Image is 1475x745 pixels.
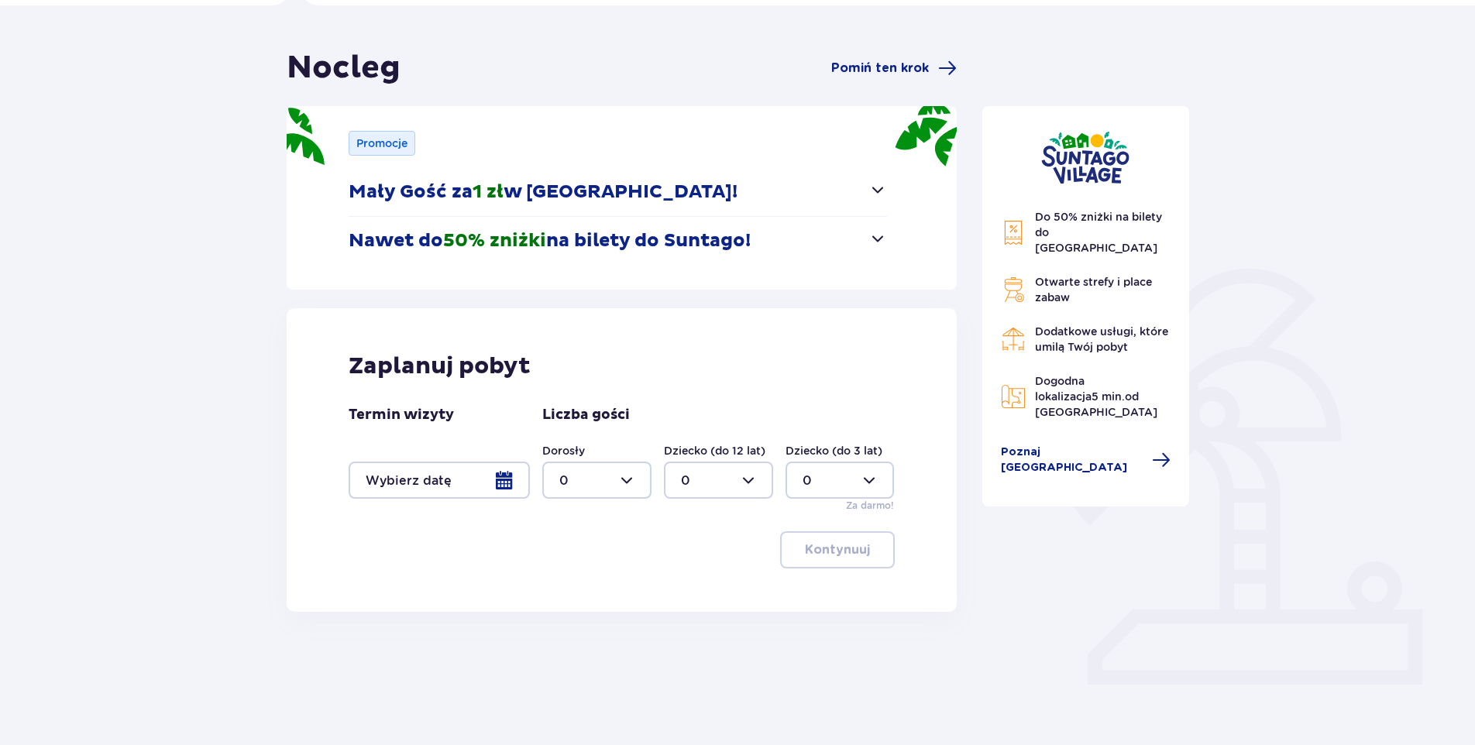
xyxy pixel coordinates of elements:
p: Za darmo! [846,499,894,513]
span: Poznaj [GEOGRAPHIC_DATA] [1001,445,1143,475]
span: Dogodna lokalizacja od [GEOGRAPHIC_DATA] [1035,375,1157,418]
p: Mały Gość za w [GEOGRAPHIC_DATA]! [349,180,737,204]
p: Liczba gości [542,406,630,424]
img: Grill Icon [1001,277,1026,302]
span: 5 min. [1092,390,1125,403]
button: Nawet do50% zniżkina bilety do Suntago! [349,217,887,265]
img: Suntago Village [1041,131,1129,184]
p: Kontynuuj [805,541,870,558]
label: Dziecko (do 3 lat) [786,443,882,458]
a: Pomiń ten krok [831,59,957,77]
h1: Nocleg [287,49,401,88]
img: Map Icon [1001,384,1026,409]
p: Termin wizyty [349,406,454,424]
button: Kontynuuj [780,531,895,568]
span: Pomiń ten krok [831,60,929,77]
p: Nawet do na bilety do Suntago! [349,229,751,252]
label: Dziecko (do 12 lat) [664,443,765,458]
span: Dodatkowe usługi, które umilą Twój pobyt [1035,325,1168,353]
img: Restaurant Icon [1001,327,1026,352]
span: Otwarte strefy i place zabaw [1035,276,1152,304]
label: Dorosły [542,443,585,458]
span: Do 50% zniżki na bilety do [GEOGRAPHIC_DATA] [1035,211,1162,254]
a: Poznaj [GEOGRAPHIC_DATA] [1001,445,1171,475]
button: Mały Gość za1 złw [GEOGRAPHIC_DATA]! [349,168,887,216]
span: 50% zniżki [443,229,546,252]
span: 1 zł [473,180,504,204]
p: Zaplanuj pobyt [349,352,531,381]
p: Promocje [356,136,407,151]
img: Discount Icon [1001,220,1026,245]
